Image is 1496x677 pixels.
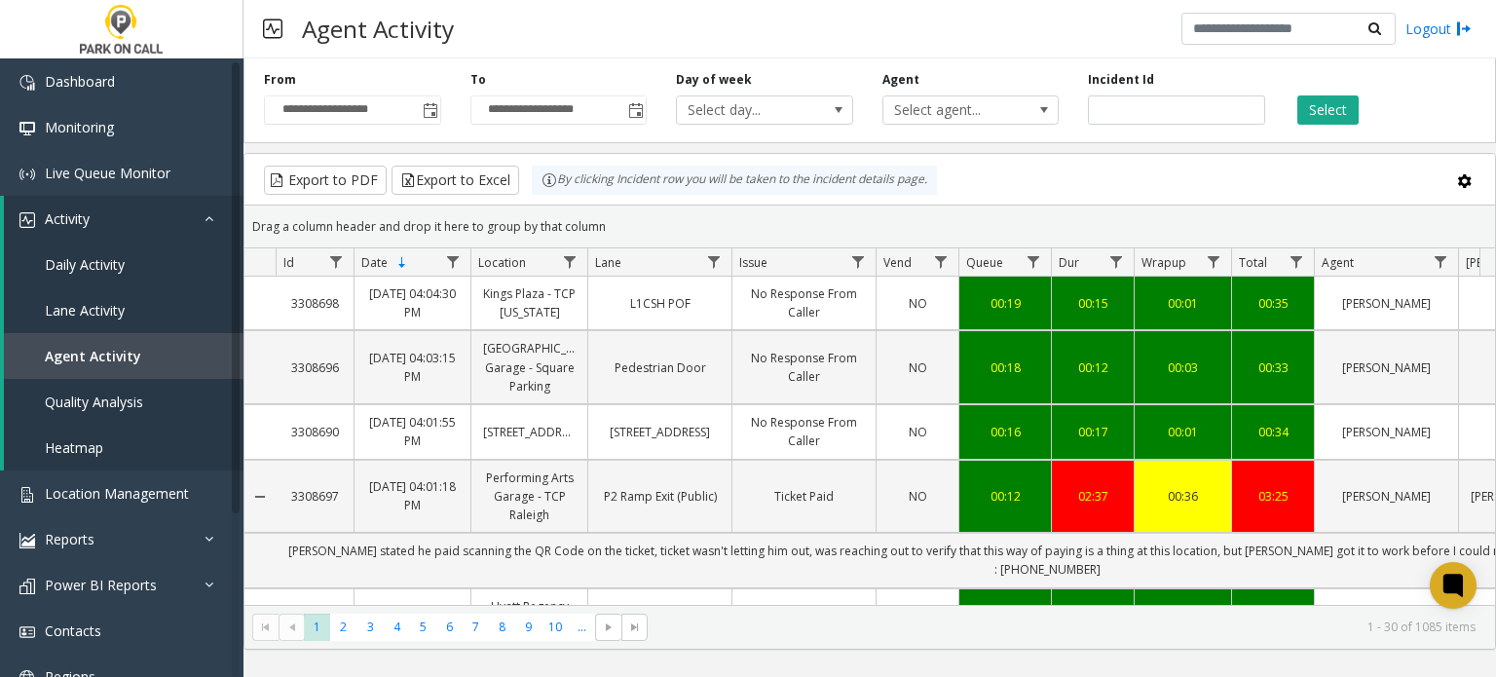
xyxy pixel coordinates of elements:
[440,248,467,275] a: Date Filter Menu
[883,96,1024,124] span: Select agent...
[909,295,927,312] span: NO
[888,294,947,313] a: NO
[1405,19,1472,39] a: Logout
[366,477,459,514] a: [DATE] 04:01:18 PM
[4,287,243,333] a: Lane Activity
[45,118,114,136] span: Monitoring
[1064,294,1122,313] div: 00:15
[1322,254,1354,271] span: Agent
[357,614,384,640] span: Page 3
[1201,248,1227,275] a: Wrapup Filter Menu
[366,284,459,321] a: [DATE] 04:04:30 PM
[1297,95,1359,125] button: Select
[4,196,243,242] a: Activity
[410,614,436,640] span: Page 5
[600,487,720,506] a: P2 Ramp Exit (Public)
[45,209,90,228] span: Activity
[600,423,720,441] a: [STREET_ADDRESS]
[600,358,720,377] a: Pedestrian Door
[1244,358,1302,377] a: 00:33
[287,358,342,377] a: 3308696
[330,614,356,640] span: Page 2
[1146,294,1219,313] a: 00:01
[971,358,1039,377] a: 00:18
[883,254,912,271] span: Vend
[45,72,115,91] span: Dashboard
[483,597,576,654] a: Hyatt Regency [PERSON_NAME] - Square Parking
[366,349,459,386] a: [DATE] 04:03:15 PM
[244,248,1495,605] div: Data table
[701,248,728,275] a: Lane Filter Menu
[1021,248,1047,275] a: Queue Filter Menu
[436,614,463,640] span: Page 6
[744,413,864,450] a: No Response From Caller
[244,209,1495,244] div: Drag a column header and drop it here to group by that column
[19,75,35,91] img: 'icon'
[366,413,459,450] a: [DATE] 04:01:55 PM
[392,166,519,195] button: Export to Excel
[1456,19,1472,39] img: logout
[323,248,350,275] a: Id Filter Menu
[1327,294,1446,313] a: [PERSON_NAME]
[888,358,947,377] a: NO
[478,254,526,271] span: Location
[1103,248,1130,275] a: Dur Filter Menu
[4,425,243,470] a: Heatmap
[1064,358,1122,377] div: 00:12
[244,489,276,505] a: Collapse Details
[19,533,35,548] img: 'icon'
[677,96,817,124] span: Select day...
[909,488,927,505] span: NO
[287,423,342,441] a: 3308690
[627,620,643,635] span: Go to the last page
[384,614,410,640] span: Page 4
[909,424,927,440] span: NO
[1327,487,1446,506] a: [PERSON_NAME]
[45,301,125,320] span: Lane Activity
[1244,423,1302,441] a: 00:34
[45,255,125,274] span: Daily Activity
[45,621,101,640] span: Contacts
[287,487,342,506] a: 3308697
[624,96,646,124] span: Toggle popup
[744,284,864,321] a: No Response From Caller
[928,248,954,275] a: Vend Filter Menu
[45,576,157,594] span: Power BI Reports
[621,614,648,641] span: Go to the last page
[264,166,387,195] button: Export to PDF
[1244,487,1302,506] a: 03:25
[1146,358,1219,377] div: 00:03
[470,71,486,89] label: To
[595,614,621,641] span: Go to the next page
[542,172,557,188] img: infoIcon.svg
[1146,487,1219,506] a: 00:36
[1239,254,1267,271] span: Total
[1244,294,1302,313] a: 00:35
[287,294,342,313] a: 3308698
[569,614,595,640] span: Page 11
[1284,248,1310,275] a: Total Filter Menu
[515,614,542,640] span: Page 9
[1064,423,1122,441] a: 00:17
[394,255,410,271] span: Sortable
[19,624,35,640] img: 'icon'
[1327,358,1446,377] a: [PERSON_NAME]
[19,212,35,228] img: 'icon'
[1064,487,1122,506] div: 02:37
[888,487,947,506] a: NO
[739,254,767,271] span: Issue
[1146,423,1219,441] div: 00:01
[483,469,576,525] a: Performing Arts Garage - TCP Raleigh
[19,167,35,182] img: 'icon'
[264,71,296,89] label: From
[909,359,927,376] span: NO
[966,254,1003,271] span: Queue
[659,619,1476,635] kendo-pager-info: 1 - 30 of 1085 items
[532,166,937,195] div: By clicking Incident row you will be taken to the incident details page.
[483,339,576,395] a: [GEOGRAPHIC_DATA] Garage - Square Parking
